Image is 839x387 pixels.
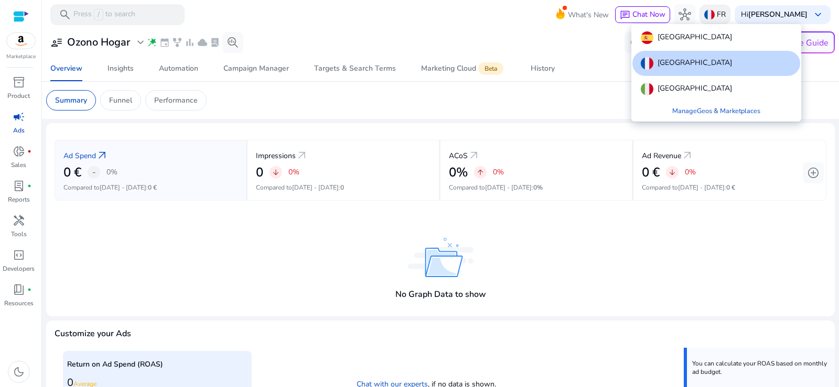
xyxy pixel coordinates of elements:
[641,31,653,44] img: es.svg
[641,57,653,70] img: fr.svg
[658,31,732,44] p: [GEOGRAPHIC_DATA]
[658,57,732,70] p: [GEOGRAPHIC_DATA]
[664,102,769,120] a: ManageGeos & Marketplaces
[641,83,653,95] img: it.svg
[658,83,732,95] p: [GEOGRAPHIC_DATA]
